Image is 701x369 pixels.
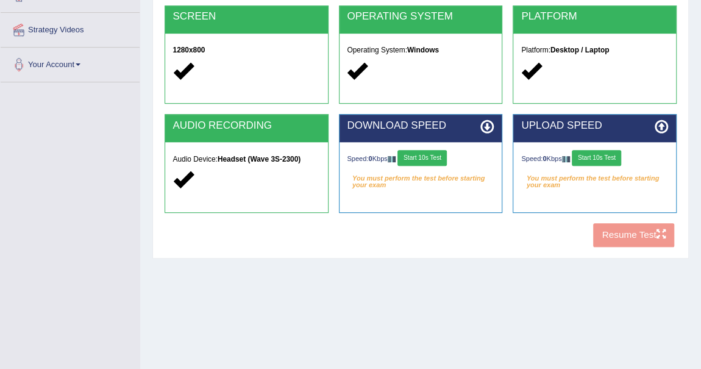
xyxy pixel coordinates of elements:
h2: SCREEN [173,11,319,23]
h5: Audio Device: [173,156,319,163]
h5: Operating System: [347,46,494,54]
a: Strategy Videos [1,13,140,43]
h2: AUDIO RECORDING [173,120,319,132]
h2: PLATFORM [521,11,668,23]
strong: 0 [368,155,372,162]
strong: Headset (Wave 3S-2300) [218,155,301,163]
h2: DOWNLOAD SPEED [347,120,494,132]
img: ajax-loader-fb-connection.gif [562,156,571,162]
div: Speed: Kbps [521,150,668,168]
h2: UPLOAD SPEED [521,120,668,132]
div: Speed: Kbps [347,150,494,168]
h2: OPERATING SYSTEM [347,11,494,23]
img: ajax-loader-fb-connection.gif [388,156,396,162]
strong: Desktop / Laptop [550,46,609,54]
strong: 0 [543,155,546,162]
a: Your Account [1,48,140,78]
em: You must perform the test before starting your exam [521,171,668,187]
strong: Windows [407,46,439,54]
em: You must perform the test before starting your exam [347,171,494,187]
strong: 1280x800 [173,46,205,54]
h5: Platform: [521,46,668,54]
button: Start 10s Test [572,150,621,166]
button: Start 10s Test [397,150,447,166]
